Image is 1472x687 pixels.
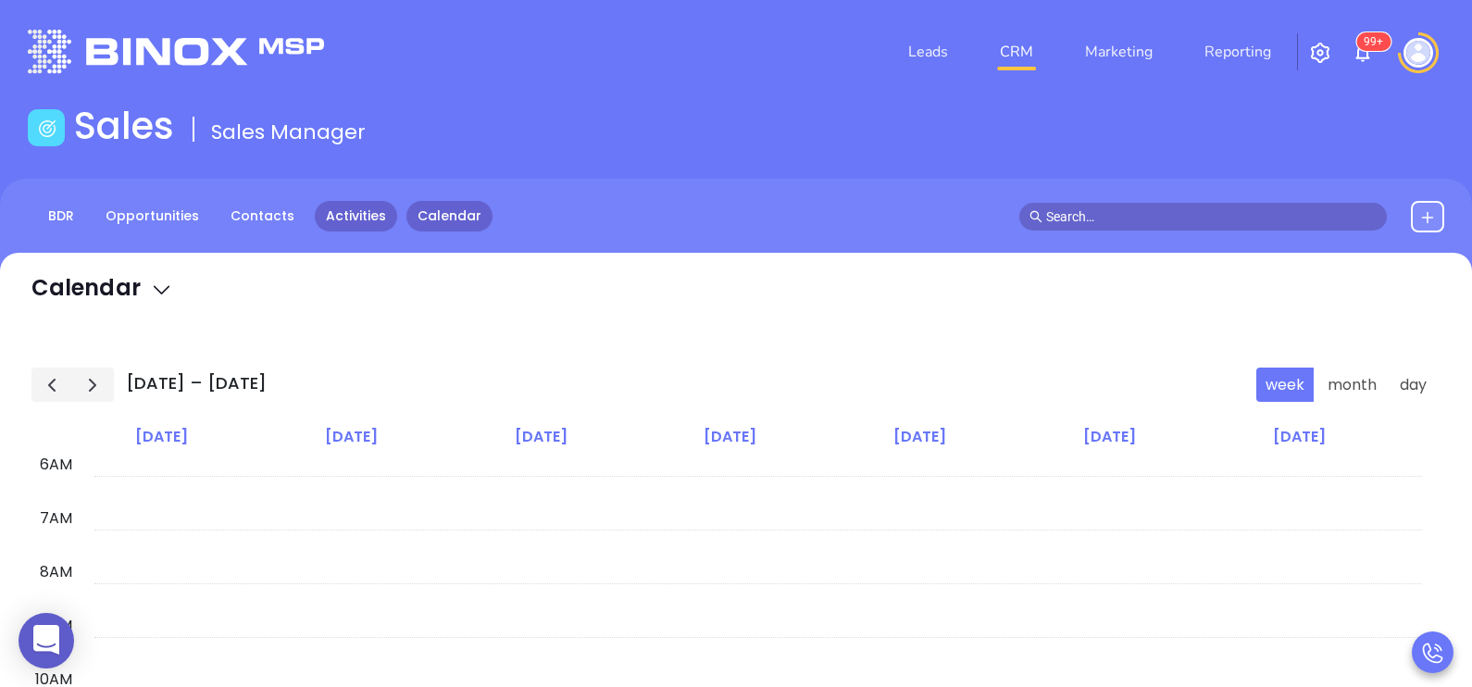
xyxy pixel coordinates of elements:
button: Previous week [31,368,73,402]
h1: Sales [74,104,174,148]
img: logo [28,30,324,73]
div: 6am [36,454,76,476]
sup: 100 [1356,32,1391,51]
a: Opportunities [94,201,210,231]
button: Next week [72,368,114,402]
input: Search… [1046,206,1378,227]
span: search [1029,210,1042,223]
img: iconSetting [1309,42,1331,64]
button: week [1256,368,1315,402]
a: Contacts [219,201,306,231]
h2: [DATE] – [DATE] [126,373,267,393]
a: BDR [37,201,85,231]
span: Calendar [31,272,173,303]
a: August 28, 2025 [890,424,950,450]
a: August 29, 2025 [1079,424,1140,450]
a: Leads [901,33,955,70]
a: August 25, 2025 [321,424,381,450]
a: August 24, 2025 [131,424,192,450]
button: day [1390,368,1436,402]
a: Activities [315,201,397,231]
button: month [1317,368,1386,402]
a: August 30, 2025 [1269,424,1329,450]
a: Marketing [1078,33,1160,70]
span: Sales Manager [211,118,366,146]
a: Calendar [406,201,493,231]
img: user [1403,38,1433,68]
a: CRM [992,33,1041,70]
a: August 27, 2025 [700,424,760,450]
img: iconNotification [1352,42,1374,64]
a: Reporting [1197,33,1279,70]
div: 8am [36,561,76,583]
a: August 26, 2025 [511,424,571,450]
div: 7am [36,507,76,530]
